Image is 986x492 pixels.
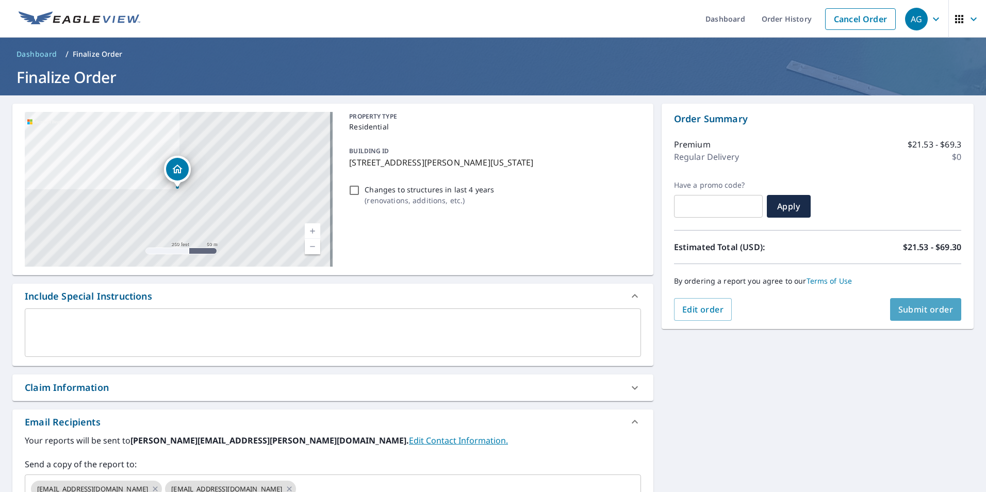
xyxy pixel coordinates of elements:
[12,46,61,62] a: Dashboard
[12,374,653,401] div: Claim Information
[409,435,508,446] a: EditContactInfo
[305,223,320,239] a: Current Level 17, Zoom In
[365,184,494,195] p: Changes to structures in last 4 years
[674,138,711,151] p: Premium
[807,276,852,286] a: Terms of Use
[682,304,724,315] span: Edit order
[12,67,974,88] h1: Finalize Order
[25,381,109,395] div: Claim Information
[952,151,961,163] p: $0
[365,195,494,206] p: ( renovations, additions, etc. )
[12,46,974,62] nav: breadcrumb
[130,435,409,446] b: [PERSON_NAME][EMAIL_ADDRESS][PERSON_NAME][DOMAIN_NAME].
[674,276,961,286] p: By ordering a report you agree to our
[674,298,732,321] button: Edit order
[898,304,954,315] span: Submit order
[25,415,101,429] div: Email Recipients
[25,289,152,303] div: Include Special Instructions
[17,49,57,59] span: Dashboard
[825,8,896,30] a: Cancel Order
[305,239,320,254] a: Current Level 17, Zoom Out
[73,49,123,59] p: Finalize Order
[349,121,636,132] p: Residential
[767,195,811,218] button: Apply
[164,156,191,188] div: Dropped pin, building 1, Residential property, 6420 Lehman Dr Colorado Springs, CO 80918
[674,112,961,126] p: Order Summary
[349,112,636,121] p: PROPERTY TYPE
[674,241,818,253] p: Estimated Total (USD):
[25,458,641,470] label: Send a copy of the report to:
[905,8,928,30] div: AG
[903,241,961,253] p: $21.53 - $69.30
[25,434,641,447] label: Your reports will be sent to
[775,201,802,212] span: Apply
[908,138,961,151] p: $21.53 - $69.3
[349,156,636,169] p: [STREET_ADDRESS][PERSON_NAME][US_STATE]
[12,409,653,434] div: Email Recipients
[65,48,69,60] li: /
[890,298,962,321] button: Submit order
[349,146,389,155] p: BUILDING ID
[674,181,763,190] label: Have a promo code?
[19,11,140,27] img: EV Logo
[674,151,739,163] p: Regular Delivery
[12,284,653,308] div: Include Special Instructions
